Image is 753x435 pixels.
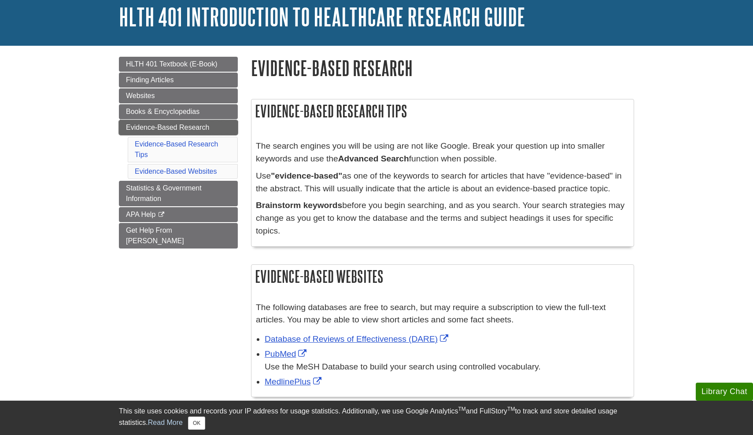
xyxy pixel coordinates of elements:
[696,383,753,401] button: Library Chat
[188,417,205,430] button: Close
[256,140,629,165] p: The search engines you will be using are not like Google. Break your question up into smaller key...
[256,199,629,237] p: before you begin searching, and as you search. Your search strategies may change as you get to kn...
[126,184,202,202] span: Statistics & Government Information
[507,406,515,412] sup: TM
[148,419,183,426] a: Read More
[265,377,324,386] a: Link opens in new window
[119,73,238,88] a: Finding Articles
[126,60,218,68] span: HLTH 401 Textbook (E-Book)
[251,57,634,79] h1: Evidence-Based Research
[251,99,634,123] h2: Evidence-Based Research Tips
[256,170,629,195] p: Use as one of the keywords to search for articles that have "evidence-based" in the abstract. Thi...
[119,223,238,249] a: Get Help From [PERSON_NAME]
[126,108,199,115] span: Books & Encyclopedias
[271,171,342,180] strong: "evidence-based"
[126,76,174,84] span: Finding Articles
[126,227,184,245] span: Get Help From [PERSON_NAME]
[119,181,238,206] a: Statistics & Government Information
[119,406,634,430] div: This site uses cookies and records your IP address for usage statistics. Additionally, we use Goo...
[265,349,309,358] a: Link opens in new window
[119,207,238,222] a: APA Help
[119,120,238,135] a: Evidence-Based Research
[265,334,450,344] a: Link opens in new window
[119,88,238,103] a: Websites
[126,92,155,99] span: Websites
[256,301,629,327] p: The following databases are free to search, but may require a subscription to view the full-text ...
[119,57,238,249] div: Guide Page Menu
[135,168,217,175] a: Evidence-Based Websites
[251,265,634,288] h2: Evidence-Based Websites
[458,406,465,412] sup: TM
[126,211,155,218] span: APA Help
[158,212,165,218] i: This link opens in a new window
[126,124,209,131] span: Evidence-Based Research
[338,154,409,163] strong: Advanced Search
[119,3,525,30] a: HLTH 401 Introduction to Healthcare Research Guide
[135,140,218,158] a: Evidence-Based Research Tips
[119,57,238,72] a: HLTH 401 Textbook (E-Book)
[119,104,238,119] a: Books & Encyclopedias
[256,201,342,210] strong: Brainstorm keywords
[265,361,629,373] div: Use the MeSH Database to build your search using controlled vocabulary.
